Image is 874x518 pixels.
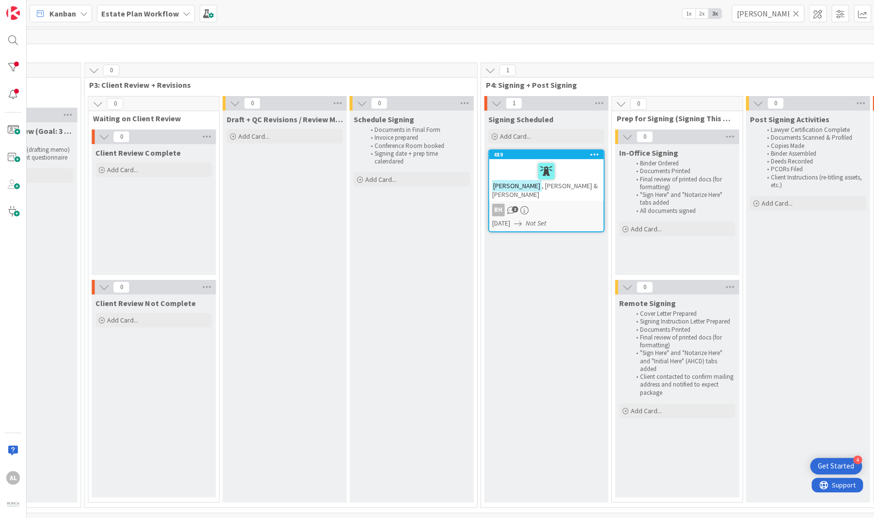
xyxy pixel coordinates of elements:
[493,151,603,158] div: 489
[107,316,138,324] span: Add Card...
[853,455,862,464] div: 4
[767,97,783,109] span: 0
[103,65,119,76] span: 0
[619,298,675,308] span: Remote Signing
[93,113,207,123] span: Waiting on Client Review
[630,326,734,334] li: Documents Printed
[95,298,195,308] span: Client Review Not Complete
[630,334,734,350] li: Final review of printed docs (for formatting)
[630,318,734,325] li: Signing Instruction Letter Prepared
[49,8,76,19] span: Kanban
[630,191,734,207] li: "Sign Here" and "Notarize Here" tabs added
[636,131,653,143] span: 0
[749,114,829,124] span: Post Signing Activities
[512,206,518,212] span: 3
[708,9,721,18] span: 3x
[505,97,522,109] span: 1
[6,471,20,485] div: AL
[238,132,269,141] span: Add Card...
[810,458,862,474] div: Open Get Started checklist, remaining modules: 4
[630,207,734,215] li: All documents signed
[761,165,864,173] li: PCORs Filed
[6,6,20,20] img: Visit kanbanzone.com
[630,310,734,318] li: Cover Letter Prepared
[732,5,804,22] input: Quick Filter...
[226,114,343,124] span: Draft + QC Revisions / Review Mtg
[630,373,734,397] li: Client contacted to confirm mailing address and notified to expect package
[489,150,603,159] div: 489
[365,142,468,150] li: Conference Room booked
[630,225,661,233] span: Add Card...
[489,150,603,201] div: 489[PERSON_NAME], [PERSON_NAME] & [PERSON_NAME]
[89,80,465,90] span: P3: Client Review + Revisions
[525,219,546,227] i: Not Set
[488,114,553,124] span: Signing Scheduled
[20,1,44,13] span: Support
[95,148,180,158] span: Client Review Complete
[818,461,854,471] div: Get Started
[682,9,695,18] span: 1x
[365,150,468,166] li: Signing date + prep time calendared
[107,165,138,174] span: Add Card...
[492,218,510,228] span: [DATE]
[761,174,864,190] li: Client Instructions (re-titling assets, etc.)
[761,158,864,165] li: Deeds Recorded
[630,167,734,175] li: Documents Printed
[365,126,468,134] li: Documents in Final Form
[616,113,730,123] span: Prep for Signing (Signing This Week)
[353,114,414,124] span: Schedule Signing
[761,126,864,134] li: Lawyer Certification Complete
[492,181,597,199] span: , [PERSON_NAME] & [PERSON_NAME]
[371,97,387,109] span: 0
[365,134,468,142] li: Invoice prepared
[630,98,646,110] span: 0
[113,281,129,293] span: 0
[695,9,708,18] span: 2x
[619,148,678,158] span: In-Office Signing
[761,134,864,142] li: Documents Scanned & Profiled
[113,131,129,143] span: 0
[492,204,504,216] div: RH
[761,150,864,158] li: Binder Assembled
[365,175,396,184] span: Add Card...
[488,149,604,232] a: 489[PERSON_NAME], [PERSON_NAME] & [PERSON_NAME]RH[DATE]Not Set
[492,180,541,191] mark: [PERSON_NAME]
[630,349,734,373] li: "Sign Here" and "Notarize Here" and "Initial Here" (AHCD) tabs added
[101,9,179,18] b: Estate Plan Workflow
[761,199,792,208] span: Add Card...
[107,98,123,110] span: 0
[489,204,603,216] div: RH
[630,176,734,192] li: Final review of printed docs (for formatting)
[630,406,661,415] span: Add Card...
[499,65,515,76] span: 1
[244,97,260,109] span: 0
[6,498,20,512] img: avatar
[761,142,864,150] li: Copies Made
[630,160,734,167] li: Binder Ordered
[636,281,653,293] span: 0
[499,132,531,141] span: Add Card...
